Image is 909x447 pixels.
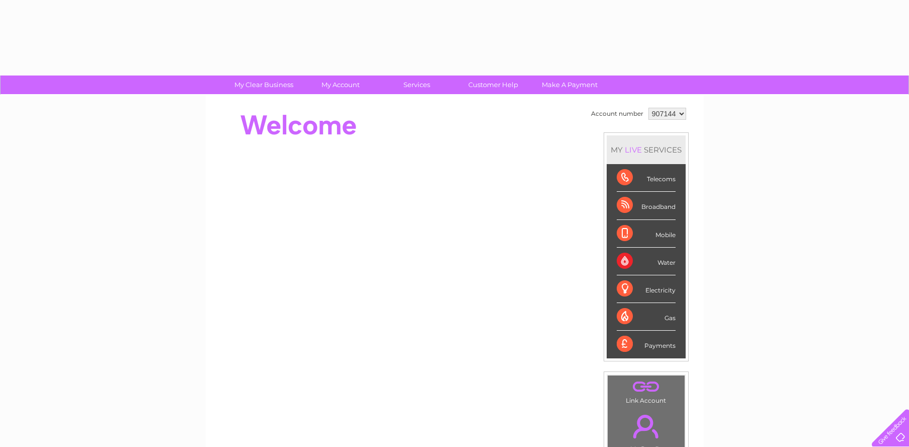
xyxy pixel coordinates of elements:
[299,76,382,94] a: My Account
[617,275,676,303] div: Electricity
[452,76,535,94] a: Customer Help
[589,105,646,122] td: Account number
[222,76,305,94] a: My Clear Business
[617,164,676,192] div: Telecoms
[610,409,682,444] a: .
[617,220,676,248] div: Mobile
[623,145,644,155] div: LIVE
[617,192,676,219] div: Broadband
[610,378,682,396] a: .
[528,76,611,94] a: Make A Payment
[617,303,676,331] div: Gas
[375,76,458,94] a: Services
[617,248,676,275] div: Water
[607,135,686,164] div: MY SERVICES
[607,375,685,407] td: Link Account
[617,331,676,358] div: Payments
